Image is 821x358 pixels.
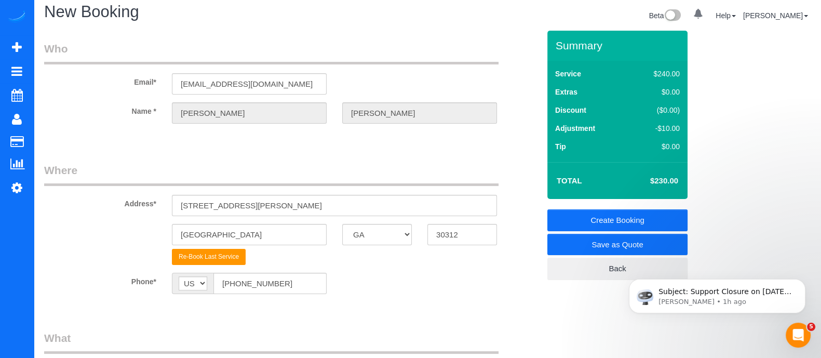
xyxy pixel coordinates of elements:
[555,87,577,97] label: Extras
[44,163,499,186] legend: Where
[743,11,808,20] a: [PERSON_NAME]
[619,177,678,185] h4: $230.00
[557,176,582,185] strong: Total
[547,258,688,280] a: Back
[555,123,595,134] label: Adjustment
[427,224,497,245] input: Zip Code*
[649,11,681,20] a: Beta
[6,10,27,25] img: Automaid Logo
[664,9,681,23] img: New interface
[36,273,164,287] label: Phone*
[172,249,246,265] button: Re-Book Last Service
[555,141,566,152] label: Tip
[36,195,164,209] label: Address*
[555,105,586,115] label: Discount
[44,41,499,64] legend: Who
[172,73,327,95] input: Email*
[36,73,164,87] label: Email*
[213,273,327,294] input: Phone*
[44,330,499,354] legend: What
[547,209,688,231] a: Create Booking
[556,39,682,51] h3: Summary
[547,234,688,256] a: Save as Quote
[172,102,327,124] input: First Name*
[631,141,680,152] div: $0.00
[807,323,815,331] span: 5
[44,3,139,21] span: New Booking
[172,224,327,245] input: City*
[631,69,680,79] div: $240.00
[631,123,680,134] div: -$10.00
[342,102,497,124] input: Last Name*
[631,87,680,97] div: $0.00
[631,105,680,115] div: ($0.00)
[716,11,736,20] a: Help
[786,323,811,348] iframe: Intercom live chat
[36,102,164,116] label: Name *
[613,257,821,330] iframe: Intercom notifications message
[555,69,581,79] label: Service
